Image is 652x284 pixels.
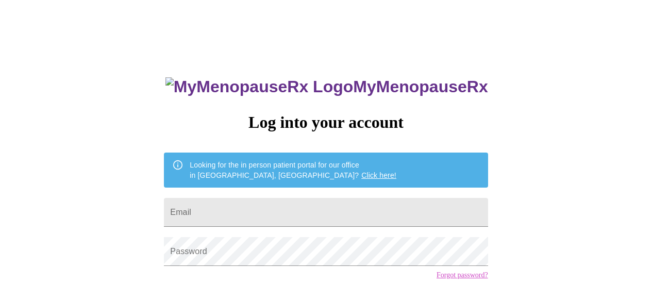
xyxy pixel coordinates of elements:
[165,77,488,96] h3: MyMenopauseRx
[165,77,353,96] img: MyMenopauseRx Logo
[190,156,396,185] div: Looking for the in person patient portal for our office in [GEOGRAPHIC_DATA], [GEOGRAPHIC_DATA]?
[164,113,488,132] h3: Log into your account
[361,171,396,179] a: Click here!
[437,271,488,279] a: Forgot password?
